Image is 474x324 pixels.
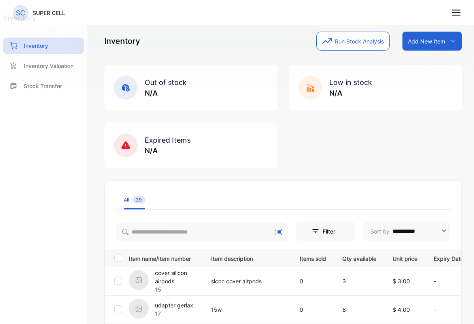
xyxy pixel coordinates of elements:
p: Unit price [393,253,417,263]
p: Inventory [104,35,140,47]
span: Expired Items [145,136,191,144]
p: N/A [145,145,191,156]
p: sicon cover airpods [211,277,283,285]
p: Items sold [300,253,326,263]
p: SUPER CELL [32,9,65,17]
button: Run Stock Analysis [316,32,390,51]
a: Stock Transfer [3,78,84,94]
div: All [124,196,145,203]
p: cover silicon airpods [155,269,201,285]
p: Sort by [370,227,389,235]
p: Inventory [24,41,48,50]
p: Inventory Valuation [24,62,74,70]
p: SC [16,8,25,18]
span: Out of stock [145,78,187,87]
p: Stock Transfer [24,82,62,90]
p: Item name/Item number [129,253,201,263]
span: $ 3.00 [393,278,410,284]
p: 0 [300,305,326,314]
a: Inventory Valuation [3,58,84,74]
p: - [434,277,464,285]
p: 15 [155,285,201,294]
a: Inventory [3,38,84,54]
p: Qty available [342,253,376,263]
p: 6 [342,305,376,314]
span: 39 [132,196,145,203]
p: - [434,305,464,314]
p: 0 [300,277,326,285]
span: $ 4.00 [393,306,410,313]
button: Sort by [363,222,450,241]
p: Add New Item [408,37,445,45]
p: N/A [145,88,187,98]
p: Expiry Date [434,253,464,263]
p: N/A [329,88,372,98]
p: Item description [211,253,283,263]
p: 15w [211,305,283,314]
img: item [129,270,149,290]
img: item [129,299,149,318]
p: 3 [342,277,376,285]
p: 17 [155,309,193,318]
p: udapter gerlax [155,301,193,309]
span: Low in stock [329,78,372,87]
